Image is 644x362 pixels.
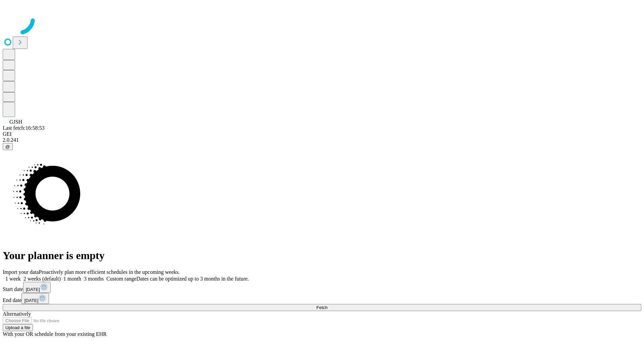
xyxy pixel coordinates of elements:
[137,276,249,282] span: Dates can be optimized up to 3 months in the future.
[316,305,327,310] span: Fetch
[21,293,49,304] button: [DATE]
[3,137,641,143] div: 2.0.241
[63,276,81,282] span: 1 month
[3,324,33,331] button: Upload a file
[23,282,51,293] button: [DATE]
[3,293,641,304] div: End date
[5,144,10,149] span: @
[39,269,180,275] span: Proactively plan more efficient schedules in the upcoming weeks.
[3,125,45,131] span: Last fetch: 16:58:53
[3,269,39,275] span: Import your data
[3,304,641,311] button: Fetch
[84,276,104,282] span: 3 months
[3,282,641,293] div: Start date
[3,131,641,137] div: GEI
[5,276,21,282] span: 1 week
[24,298,38,303] span: [DATE]
[3,331,107,337] span: With your OR schedule from your existing EHR
[3,249,641,262] h1: Your planner is empty
[26,287,40,292] span: [DATE]
[23,276,61,282] span: 2 weeks (default)
[3,143,13,150] button: @
[9,119,22,125] span: GJSH
[3,311,31,317] span: Alternatively
[106,276,136,282] span: Custom range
